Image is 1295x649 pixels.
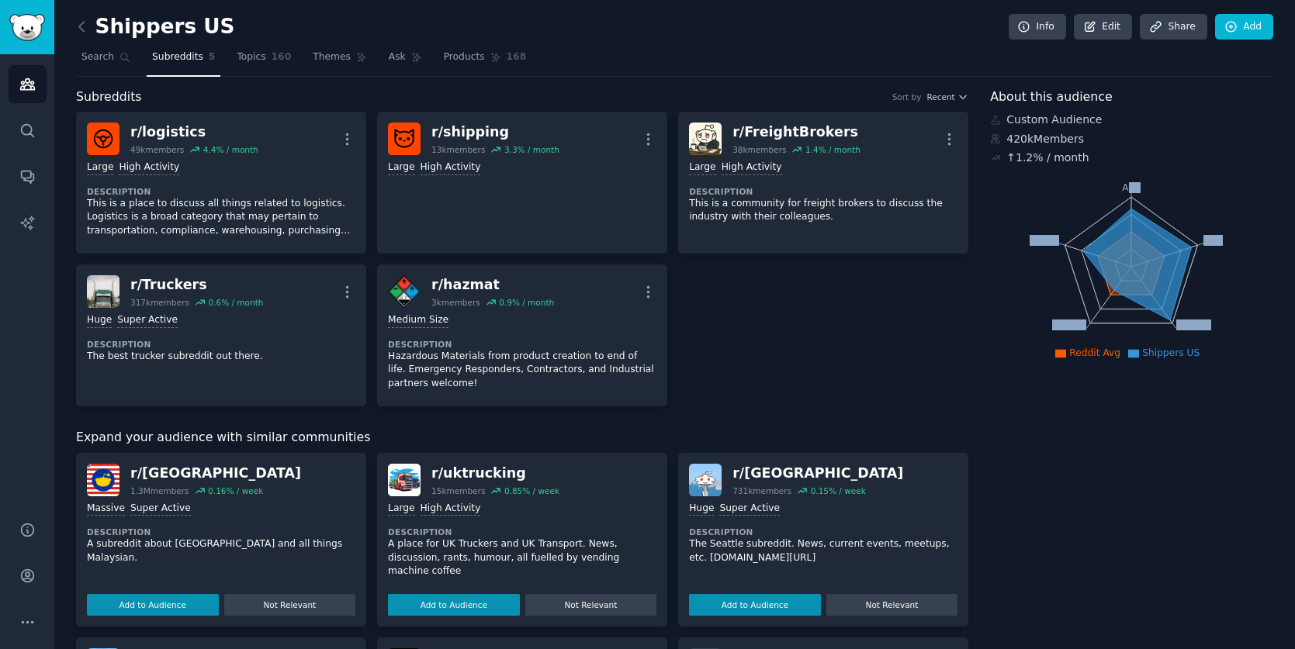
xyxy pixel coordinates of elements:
div: Medium Size [388,313,448,328]
div: 38k members [732,144,786,155]
div: r/ Truckers [130,275,263,295]
img: Seattle [689,464,722,496]
dt: Description [388,339,656,350]
a: shippingr/shipping13kmembers3.3% / monthLargeHigh Activity [377,112,667,254]
div: 0.85 % / week [504,485,559,496]
div: 3.3 % / month [504,144,559,155]
a: Themes [307,45,372,77]
span: Products [444,50,485,64]
div: Super Active [719,502,780,516]
button: Recent [926,91,968,102]
div: 4.4 % / month [203,144,258,155]
a: logisticsr/logistics49kmembers4.4% / monthLargeHigh ActivityDescriptionThis is a place to discuss... [76,112,366,254]
img: uktrucking [388,464,421,496]
a: Info [1009,14,1066,40]
dt: Description [87,526,355,537]
div: Huge [689,502,714,516]
a: Add [1215,14,1273,40]
button: Add to Audience [689,594,821,616]
dt: Description [388,526,656,537]
img: Truckers [87,275,119,308]
dt: Description [689,526,957,537]
dt: Description [87,339,355,350]
span: Topics [237,50,265,64]
span: Subreddits [152,50,203,64]
img: GummySearch logo [9,14,45,41]
img: FreightBrokers [689,123,722,155]
dt: Description [689,186,957,197]
a: Subreddits5 [147,45,220,77]
div: r/ [GEOGRAPHIC_DATA] [130,464,301,483]
div: Custom Audience [990,112,1273,128]
p: This is a community for freight brokers to discuss the industry with their colleagues. [689,197,957,224]
span: Subreddits [76,88,142,107]
p: A place for UK Truckers and UK Transport. News, discussion, rants, humour, all fuelled by vending... [388,537,656,578]
div: ↑ 1.2 % / month [1006,150,1089,166]
span: Reddit Avg [1069,347,1120,358]
tspan: Growth [1052,319,1086,330]
img: hazmat [388,275,421,308]
button: Not Relevant [525,594,657,616]
tspan: Activity [1176,319,1212,330]
tspan: Age [1122,182,1141,193]
div: 13k members [431,144,485,155]
div: High Activity [421,161,481,175]
div: High Activity [722,161,782,175]
div: Large [87,161,113,175]
div: Large [388,502,414,516]
div: r/ hazmat [431,275,554,295]
div: 731k members [732,485,791,496]
button: Add to Audience [87,594,219,616]
div: Large [689,161,715,175]
span: Expand your audience with similar communities [76,428,370,447]
div: Huge [87,313,112,328]
span: Ask [389,50,406,64]
a: Truckersr/Truckers317kmembers0.6% / monthHugeSuper ActiveDescriptionThe best trucker subreddit ou... [76,264,366,406]
div: 317k members [130,297,189,308]
img: malaysia [87,464,119,496]
div: Sort by [892,91,922,102]
div: 15k members [431,485,485,496]
span: Recent [926,91,954,102]
div: Large [388,161,414,175]
tspan: Reach [1030,234,1060,245]
div: 0.15 % / week [811,485,866,496]
span: 5 [209,50,216,64]
tspan: Size [1203,234,1223,245]
span: Search [81,50,114,64]
dt: Description [87,186,355,197]
img: logistics [87,123,119,155]
p: The Seattle subreddit. News, current events, meetups, etc. [DOMAIN_NAME][URL] [689,537,957,564]
img: shipping [388,123,421,155]
a: Topics160 [231,45,296,77]
a: Ask [383,45,428,77]
a: Search [76,45,136,77]
span: 160 [272,50,292,64]
div: 0.6 % / month [208,297,263,308]
div: 0.9 % / month [499,297,554,308]
a: Share [1140,14,1207,40]
button: Not Relevant [224,594,356,616]
span: 168 [507,50,527,64]
p: Hazardous Materials from product creation to end of life. Emergency Responders, Contractors, and ... [388,350,656,391]
a: hazmatr/hazmat3kmembers0.9% / monthMedium SizeDescriptionHazardous Materials from product creatio... [377,264,667,406]
h2: Shippers US [76,15,234,40]
div: 3k members [431,297,480,308]
p: A subreddit about [GEOGRAPHIC_DATA] and all things Malaysian. [87,537,355,564]
div: 49k members [130,144,184,155]
div: High Activity [421,502,481,516]
div: 1.3M members [130,485,189,496]
div: r/ FreightBrokers [732,123,860,142]
div: r/ [GEOGRAPHIC_DATA] [732,464,903,483]
span: About this audience [990,88,1112,107]
p: This is a place to discuss all things related to logistics. Logistics is a broad category that ma... [87,197,355,238]
div: r/ logistics [130,123,258,142]
button: Not Relevant [826,594,958,616]
div: r/ uktrucking [431,464,559,483]
a: FreightBrokersr/FreightBrokers38kmembers1.4% / monthLargeHigh ActivityDescriptionThis is a commun... [678,112,968,254]
a: Products168 [438,45,532,77]
button: Add to Audience [388,594,520,616]
div: Super Active [130,502,191,516]
p: The best trucker subreddit out there. [87,350,355,364]
a: Edit [1074,14,1132,40]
